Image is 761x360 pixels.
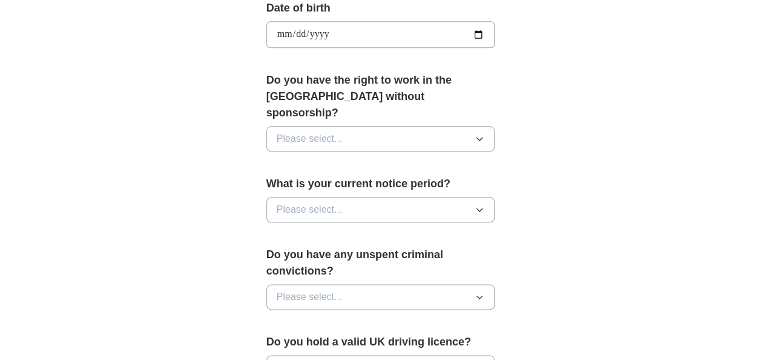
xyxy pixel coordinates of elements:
button: Please select... [266,284,495,310]
span: Please select... [277,290,343,304]
label: What is your current notice period? [266,176,495,192]
span: Please select... [277,202,343,217]
button: Please select... [266,197,495,222]
label: Do you have any unspent criminal convictions? [266,247,495,279]
label: Do you have the right to work in the [GEOGRAPHIC_DATA] without sponsorship? [266,72,495,121]
label: Do you hold a valid UK driving licence? [266,334,495,350]
button: Please select... [266,126,495,152]
span: Please select... [277,132,343,146]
